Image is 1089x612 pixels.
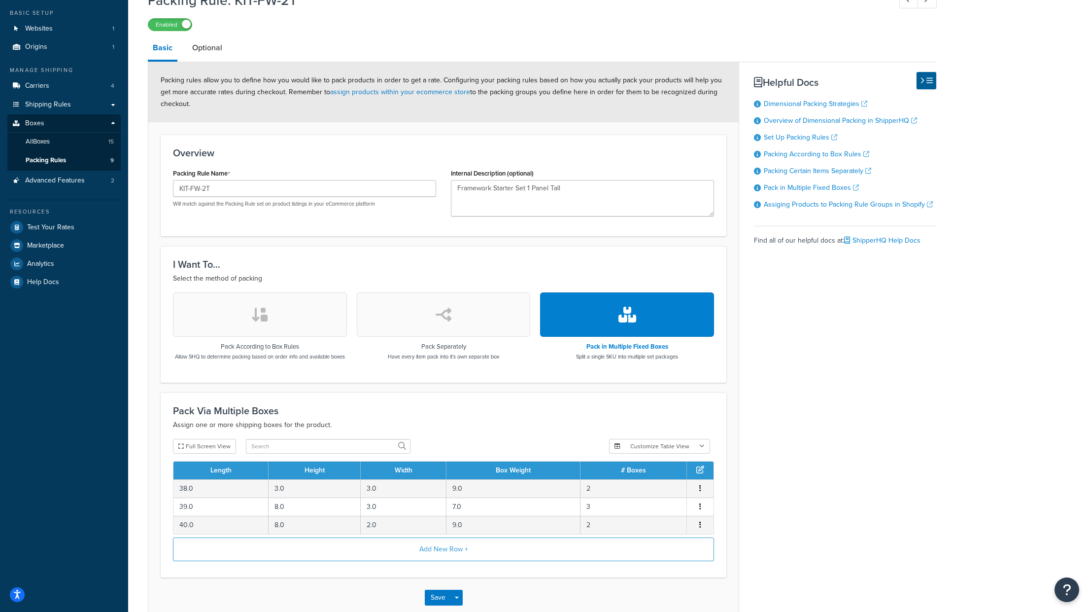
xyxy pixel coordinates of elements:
[7,38,121,56] li: Origins
[108,138,114,146] span: 15
[7,114,121,171] li: Boxes
[7,20,121,38] a: Websites1
[330,87,470,97] a: assign products within your ecommerce store
[25,177,85,185] span: Advanced Features
[7,255,121,273] a: Analytics
[361,462,446,479] th: Width
[7,237,121,254] a: Marketplace
[1055,577,1079,602] button: Open Resource Center
[7,151,121,170] a: Packing Rules9
[764,166,871,176] a: Packing Certain Items Separately
[764,149,869,159] a: Packing According to Box Rules
[609,439,710,454] button: Customize Table View
[173,200,436,208] p: Will match against the Packing Rule set on product listings in your eCommerce platform
[173,516,269,534] td: 40.0
[27,278,59,287] span: Help Docs
[446,462,581,479] th: Box Weight
[27,242,64,250] span: Marketplace
[580,462,687,479] th: # Boxes
[27,260,54,268] span: Analytics
[25,43,47,51] span: Origins
[7,133,121,151] a: AllBoxes15
[110,156,114,165] span: 9
[844,235,920,246] a: ShipperHQ Help Docs
[173,498,269,516] td: 39.0
[112,43,114,51] span: 1
[7,96,121,114] a: Shipping Rules
[173,439,236,454] button: Full Screen View
[361,498,446,516] td: 3.0
[7,20,121,38] li: Websites
[173,419,714,431] p: Assign one or more shipping boxes for the product.
[425,590,451,606] button: Save
[7,38,121,56] a: Origins1
[173,405,714,416] h3: Pack Via Multiple Boxes
[7,172,121,190] li: Advanced Features
[269,516,361,534] td: 8.0
[7,172,121,190] a: Advanced Features2
[25,82,49,90] span: Carriers
[173,170,230,178] label: Packing Rule Name
[269,498,361,516] td: 8.0
[26,138,50,146] span: All Boxes
[246,439,410,454] input: Search
[112,25,114,33] span: 1
[451,180,714,216] textarea: Framework Starter Set 1 Panel Tall
[764,132,837,143] a: Set Up Packing Rules
[269,462,361,479] th: Height
[754,77,936,88] h3: Helpful Docs
[111,177,114,185] span: 2
[754,226,936,248] div: Find all of our helpful docs at:
[148,36,177,62] a: Basic
[173,462,269,479] th: Length
[148,19,192,31] label: Enabled
[576,343,678,350] h3: Pack in Multiple Fixed Boxes
[25,119,44,128] span: Boxes
[7,66,121,74] div: Manage Shipping
[388,343,499,350] h3: Pack Separately
[451,170,534,177] label: Internal Description (optional)
[173,273,714,285] p: Select the method of packing
[27,223,74,232] span: Test Your Rates
[173,259,714,270] h3: I Want To...
[580,479,687,498] td: 2
[175,343,345,350] h3: Pack According to Box Rules
[576,353,678,360] p: Split a single SKU into multiple set packages
[269,479,361,498] td: 3.0
[580,498,687,516] td: 3
[361,516,446,534] td: 2.0
[25,101,71,109] span: Shipping Rules
[7,9,121,17] div: Basic Setup
[446,498,581,516] td: 7.0
[7,208,121,216] div: Resources
[173,479,269,498] td: 38.0
[580,516,687,534] td: 2
[917,72,936,89] button: Hide Help Docs
[388,353,499,360] p: Have every item pack into it's own separate box
[175,353,345,360] p: Allow SHQ to determine packing based on order info and available boxes
[111,82,114,90] span: 4
[173,147,714,158] h3: Overview
[7,218,121,236] a: Test Your Rates
[7,151,121,170] li: Packing Rules
[25,25,53,33] span: Websites
[173,538,714,561] button: Add New Row +
[446,516,581,534] td: 9.0
[187,36,227,60] a: Optional
[161,75,722,109] span: Packing rules allow you to define how you would like to pack products in order to get a rate. Con...
[764,99,867,109] a: Dimensional Packing Strategies
[446,479,581,498] td: 9.0
[7,273,121,291] a: Help Docs
[7,114,121,133] a: Boxes
[764,199,933,210] a: Assiging Products to Packing Rule Groups in Shopify
[7,77,121,95] a: Carriers4
[764,115,917,126] a: Overview of Dimensional Packing in ShipperHQ
[361,479,446,498] td: 3.0
[26,156,66,165] span: Packing Rules
[764,182,859,193] a: Pack in Multiple Fixed Boxes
